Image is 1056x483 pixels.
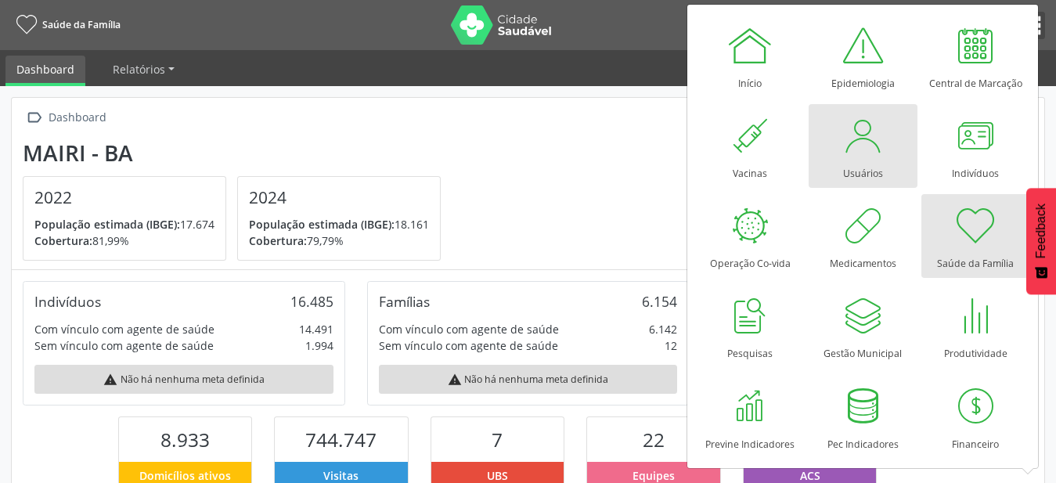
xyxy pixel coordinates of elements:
[23,106,109,129] a:  Dashboard
[249,216,429,232] p: 18.161
[23,106,45,129] i: 
[696,104,805,188] a: Vacinas
[921,284,1030,368] a: Produtividade
[696,14,805,98] a: Início
[649,321,677,337] div: 6.142
[921,14,1030,98] a: Central de Marcação
[45,106,109,129] div: Dashboard
[5,56,85,86] a: Dashboard
[809,194,917,278] a: Medicamentos
[696,284,805,368] a: Pesquisas
[34,293,101,310] div: Indivíduos
[34,337,214,354] div: Sem vínculo com agente de saúde
[448,373,462,387] i: warning
[249,217,395,232] span: População estimada (IBGE):
[809,375,917,459] a: Pec Indicadores
[290,293,333,310] div: 16.485
[809,104,917,188] a: Usuários
[11,12,121,38] a: Saúde da Família
[34,365,333,394] div: Não há nenhuma meta definida
[34,321,214,337] div: Com vínculo com agente de saúde
[1034,204,1048,258] span: Feedback
[34,232,214,249] p: 81,99%
[249,233,307,248] span: Cobertura:
[665,337,677,354] div: 12
[1026,188,1056,294] button: Feedback - Mostrar pesquisa
[379,321,559,337] div: Com vínculo com agente de saúde
[42,18,121,31] span: Saúde da Família
[379,337,558,354] div: Sem vínculo com agente de saúde
[249,232,429,249] p: 79,79%
[34,217,180,232] span: População estimada (IBGE):
[103,373,117,387] i: warning
[34,188,214,207] h4: 2022
[113,62,165,77] span: Relatórios
[809,14,917,98] a: Epidemiologia
[305,337,333,354] div: 1.994
[305,427,377,452] span: 744.747
[249,188,429,207] h4: 2024
[379,293,430,310] div: Famílias
[696,194,805,278] a: Operação Co-vida
[921,375,1030,459] a: Financeiro
[643,427,665,452] span: 22
[34,233,92,248] span: Cobertura:
[160,427,210,452] span: 8.933
[34,216,214,232] p: 17.674
[642,293,677,310] div: 6.154
[299,321,333,337] div: 14.491
[23,140,452,166] div: Mairi - BA
[102,56,186,83] a: Relatórios
[921,104,1030,188] a: Indivíduos
[379,365,678,394] div: Não há nenhuma meta definida
[696,375,805,459] a: Previne Indicadores
[921,194,1030,278] a: Saúde da Família
[809,284,917,368] a: Gestão Municipal
[492,427,503,452] span: 7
